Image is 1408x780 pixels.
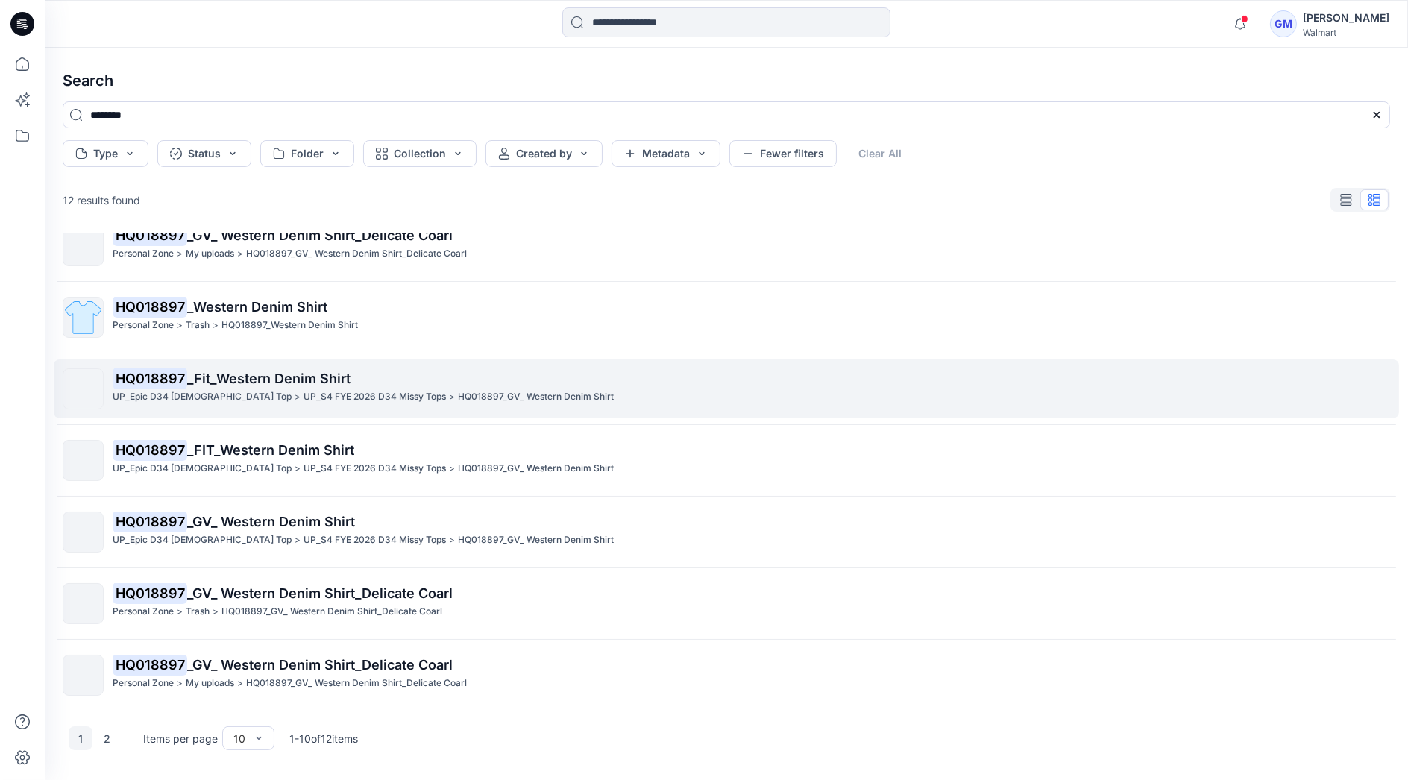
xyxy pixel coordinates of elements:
[237,246,243,262] p: >
[186,604,210,620] p: Trash
[113,461,292,477] p: UP_Epic D34 Ladies Top
[304,532,446,548] p: UP_S4 FYE 2026 D34 Missy Tops
[221,604,442,620] p: HQ018897_GV_ Western Denim Shirt_Delicate Coarl
[54,646,1399,705] a: HQ018897_GV_ Western Denim Shirt_Delicate CoarlPersonal Zone>My uploads>HQ018897_GV_ Western Deni...
[612,140,720,167] button: Metadata
[177,676,183,691] p: >
[63,192,140,208] p: 12 results found
[51,60,1402,101] h4: Search
[186,246,234,262] p: My uploads
[113,246,174,262] p: Personal Zone
[113,296,187,317] mark: HQ018897
[54,503,1399,562] a: HQ018897_GV_ Western Denim ShirtUP_Epic D34 [DEMOGRAPHIC_DATA] Top>UP_S4 FYE 2026 D34 Missy Tops>...
[449,461,455,477] p: >
[187,585,453,601] span: _GV_ Western Denim Shirt_Delicate Coarl
[187,657,453,673] span: _GV_ Western Denim Shirt_Delicate Coarl
[449,532,455,548] p: >
[113,676,174,691] p: Personal Zone
[69,726,92,750] button: 1
[458,532,614,548] p: HQ018897_GV_ Western Denim Shirt
[54,574,1399,633] a: HQ018897_GV_ Western Denim Shirt_Delicate CoarlPersonal Zone>Trash>HQ018897_GV_ Western Denim Shi...
[187,514,355,529] span: _GV_ Western Denim Shirt
[157,140,251,167] button: Status
[177,604,183,620] p: >
[113,654,187,675] mark: HQ018897
[213,604,219,620] p: >
[113,511,187,532] mark: HQ018897
[143,731,218,746] p: Items per page
[449,389,455,405] p: >
[458,389,614,405] p: HQ018897_GV_ Western Denim Shirt
[113,389,292,405] p: UP_Epic D34 Ladies Top
[187,299,327,315] span: _Western Denim Shirt
[113,604,174,620] p: Personal Zone
[54,216,1399,275] a: HQ018897_GV_ Western Denim Shirt_Delicate CoarlPersonal Zone>My uploads>HQ018897_GV_ Western Deni...
[63,140,148,167] button: Type
[186,676,234,691] p: My uploads
[113,439,187,460] mark: HQ018897
[221,318,358,333] p: HQ018897_Western Denim Shirt
[304,389,446,405] p: UP_S4 FYE 2026 D34 Missy Tops
[1303,27,1389,38] div: Walmart
[1303,9,1389,27] div: [PERSON_NAME]
[177,246,183,262] p: >
[485,140,603,167] button: Created by
[260,140,354,167] button: Folder
[113,582,187,603] mark: HQ018897
[113,368,187,389] mark: HQ018897
[233,731,245,746] div: 10
[304,461,446,477] p: UP_S4 FYE 2026 D34 Missy Tops
[186,318,210,333] p: Trash
[289,731,358,746] p: 1 - 10 of 12 items
[54,288,1399,347] a: HQ018897_Western Denim ShirtPersonal Zone>Trash>HQ018897_Western Denim Shirt
[187,371,351,386] span: _Fit_Western Denim Shirt
[237,676,243,691] p: >
[246,246,467,262] p: HQ018897_GV_ Western Denim Shirt_Delicate Coarl
[246,676,467,691] p: HQ018897_GV_ Western Denim Shirt_Delicate Coarl
[113,532,292,548] p: UP_Epic D34 Ladies Top
[54,431,1399,490] a: HQ018897_FIT_Western Denim ShirtUP_Epic D34 [DEMOGRAPHIC_DATA] Top>UP_S4 FYE 2026 D34 Missy Tops>...
[295,532,301,548] p: >
[295,389,301,405] p: >
[113,224,187,245] mark: HQ018897
[177,318,183,333] p: >
[187,227,453,243] span: _GV_ Western Denim Shirt_Delicate Coarl
[458,461,614,477] p: HQ018897_GV_ Western Denim Shirt
[95,726,119,750] button: 2
[729,140,837,167] button: Fewer filters
[187,442,354,458] span: _FIT_Western Denim Shirt
[54,359,1399,418] a: HQ018897_Fit_Western Denim ShirtUP_Epic D34 [DEMOGRAPHIC_DATA] Top>UP_S4 FYE 2026 D34 Missy Tops>...
[1270,10,1297,37] div: GM
[213,318,219,333] p: >
[295,461,301,477] p: >
[363,140,477,167] button: Collection
[113,318,174,333] p: Personal Zone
